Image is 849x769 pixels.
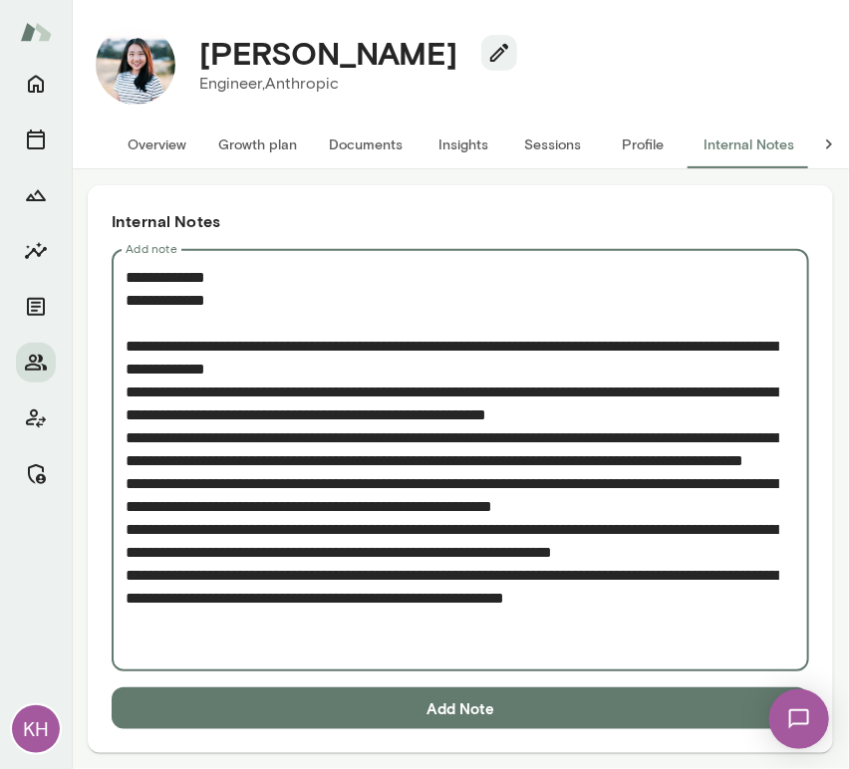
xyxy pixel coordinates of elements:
[96,25,175,105] img: Hyonjee Joo
[16,398,56,438] button: Client app
[508,121,598,168] button: Sessions
[126,240,177,257] label: Add note
[202,121,313,168] button: Growth plan
[598,121,688,168] button: Profile
[419,121,508,168] button: Insights
[313,121,419,168] button: Documents
[16,454,56,494] button: Manage
[12,705,60,753] div: KH
[16,175,56,215] button: Growth Plan
[112,687,809,729] button: Add Note
[199,72,501,96] p: Engineer, Anthropic
[16,287,56,327] button: Documents
[112,209,809,233] h6: Internal Notes
[112,121,202,168] button: Overview
[16,343,56,383] button: Members
[688,121,810,168] button: Internal Notes
[16,120,56,159] button: Sessions
[20,13,52,51] img: Mento
[199,34,457,72] h4: [PERSON_NAME]
[16,64,56,104] button: Home
[16,231,56,271] button: Insights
